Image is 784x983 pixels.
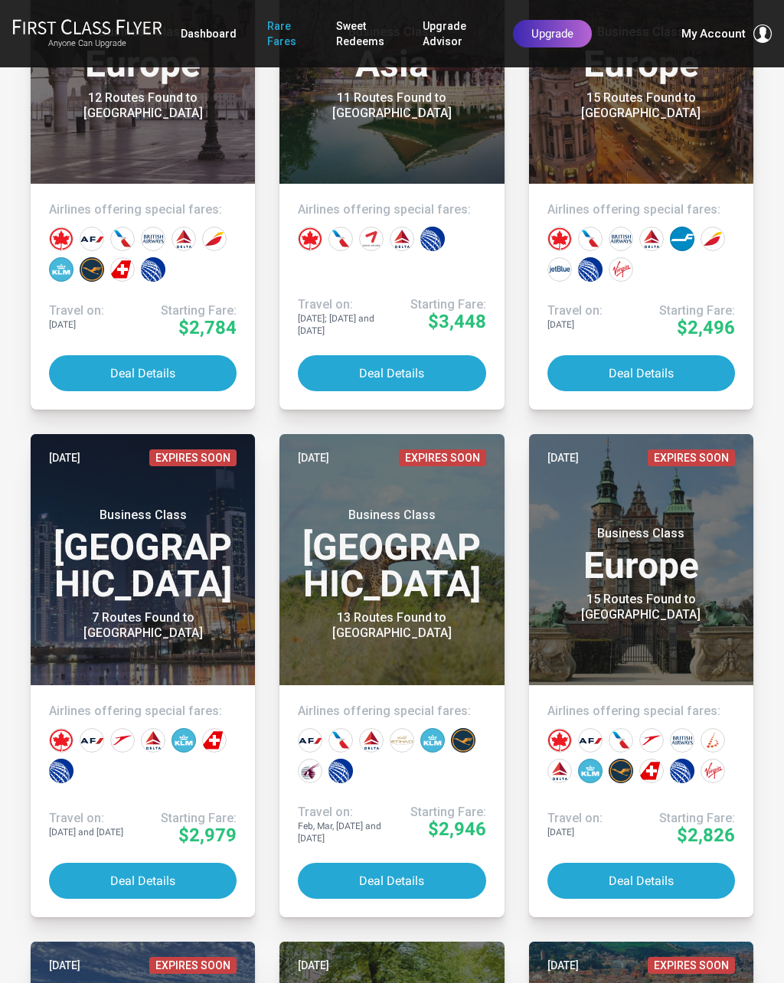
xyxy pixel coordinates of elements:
div: Delta Airlines [141,728,165,753]
a: Upgrade [513,20,592,47]
div: Air Canada [49,728,73,753]
div: American Airlines [110,227,135,251]
div: British Airways [141,227,165,251]
a: First Class FlyerAnyone Can Upgrade [12,18,162,49]
div: 12 Routes Found to [GEOGRAPHIC_DATA] [58,90,227,121]
div: Air Canada [547,728,572,753]
div: Air France [578,728,603,753]
div: American Airlines [328,728,353,753]
div: KLM [578,759,603,783]
button: Deal Details [547,355,735,391]
h3: Europe [547,24,735,83]
a: [DATE]Expires SoonBusiness ClassEurope15 Routes Found to [GEOGRAPHIC_DATA]Airlines offering speci... [529,434,753,917]
span: Expires Soon [399,449,486,466]
div: American Airlines [328,227,353,251]
h4: Airlines offering special fares: [298,202,485,217]
div: KLM [171,728,196,753]
time: [DATE] [49,449,80,466]
div: Lufthansa [80,257,104,282]
h4: Airlines offering special fares: [547,202,735,217]
div: Virgin Atlantic [609,257,633,282]
div: United [328,759,353,783]
span: My Account [681,24,746,43]
div: Air Canada [547,227,572,251]
a: Rare Fares [267,12,305,55]
a: Sweet Redeems [336,12,392,55]
div: Air France [298,728,322,753]
button: Deal Details [547,863,735,899]
h3: [GEOGRAPHIC_DATA] [298,508,485,603]
span: Expires Soon [648,957,735,974]
div: Etihad [390,728,414,753]
time: [DATE] [49,957,80,974]
div: Swiss [110,257,135,282]
div: 15 Routes Found to [GEOGRAPHIC_DATA] [557,592,726,622]
span: Expires Soon [149,449,237,466]
div: Qatar [298,759,322,783]
div: American Airlines [578,227,603,251]
h3: [GEOGRAPHIC_DATA] [49,508,237,603]
div: United [670,759,694,783]
small: Business Class [308,508,477,523]
small: Business Class [58,508,227,523]
div: 7 Routes Found to [GEOGRAPHIC_DATA] [58,610,227,641]
img: First Class Flyer [12,18,162,34]
h4: Airlines offering special fares: [547,704,735,719]
div: United [578,257,603,282]
div: Brussels Airlines [701,728,725,753]
div: Lufthansa [609,759,633,783]
a: Dashboard [181,20,237,47]
div: Iberia [701,227,725,251]
button: Deal Details [298,863,485,899]
div: Asiana [359,227,384,251]
div: Lufthansa [451,728,475,753]
a: [DATE]Expires SoonBusiness Class[GEOGRAPHIC_DATA]7 Routes Found to [GEOGRAPHIC_DATA]Airlines offe... [31,434,255,917]
div: Austrian Airlines‎ [639,728,664,753]
div: Delta Airlines [359,728,384,753]
div: 11 Routes Found to [GEOGRAPHIC_DATA] [308,90,477,121]
button: Deal Details [298,355,485,391]
div: Finnair [670,227,694,251]
div: United [49,759,73,783]
div: Virgin Atlantic [701,759,725,783]
button: My Account [681,24,772,43]
div: Delta Airlines [390,227,414,251]
h3: Asia [298,24,485,83]
div: Air Canada [49,227,73,251]
time: [DATE] [547,449,579,466]
div: KLM [49,257,73,282]
small: Business Class [557,526,726,541]
div: 13 Routes Found to [GEOGRAPHIC_DATA] [308,610,477,641]
div: Air France [80,728,104,753]
span: Expires Soon [648,449,735,466]
button: Deal Details [49,863,237,899]
div: 15 Routes Found to [GEOGRAPHIC_DATA] [557,90,726,121]
div: American Airlines [609,728,633,753]
div: Swiss [639,759,664,783]
time: [DATE] [298,957,329,974]
a: [DATE]Expires SoonBusiness Class[GEOGRAPHIC_DATA]13 Routes Found to [GEOGRAPHIC_DATA]Airlines off... [279,434,504,917]
div: Delta Airlines [547,759,572,783]
div: Air Canada [298,227,322,251]
div: United [420,227,445,251]
small: Anyone Can Upgrade [12,38,162,49]
h4: Airlines offering special fares: [49,202,237,217]
time: [DATE] [298,449,329,466]
div: Austrian Airlines‎ [110,728,135,753]
div: Swiss [202,728,227,753]
button: Deal Details [49,355,237,391]
div: Iberia [202,227,227,251]
div: British Airways [609,227,633,251]
h4: Airlines offering special fares: [298,704,485,719]
span: Expires Soon [149,957,237,974]
h3: Europe [49,24,237,83]
h4: Airlines offering special fares: [49,704,237,719]
div: Delta Airlines [171,227,196,251]
time: [DATE] [547,957,579,974]
a: Upgrade Advisor [423,12,482,55]
div: British Airways [670,728,694,753]
div: JetBlue [547,257,572,282]
h3: Europe [547,526,735,584]
div: KLM [420,728,445,753]
div: Air France [80,227,104,251]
